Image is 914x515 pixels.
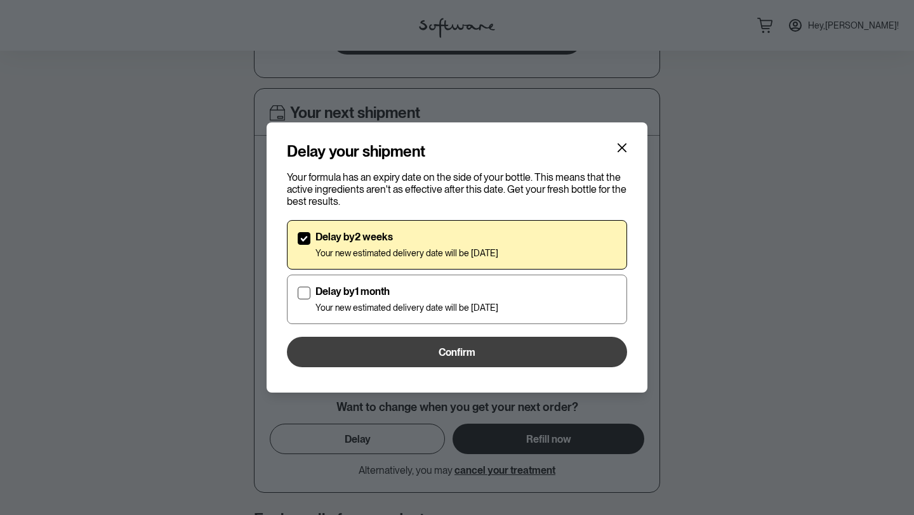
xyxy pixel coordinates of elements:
span: Confirm [439,346,475,358]
p: Your formula has an expiry date on the side of your bottle. This means that the active ingredient... [287,171,627,208]
p: Delay by 2 weeks [315,231,498,243]
h4: Delay your shipment [287,143,425,161]
button: Close [612,138,632,158]
p: Delay by 1 month [315,285,498,297]
button: Confirm [287,337,627,367]
p: Your new estimated delivery date will be [DATE] [315,303,498,313]
p: Your new estimated delivery date will be [DATE] [315,248,498,259]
